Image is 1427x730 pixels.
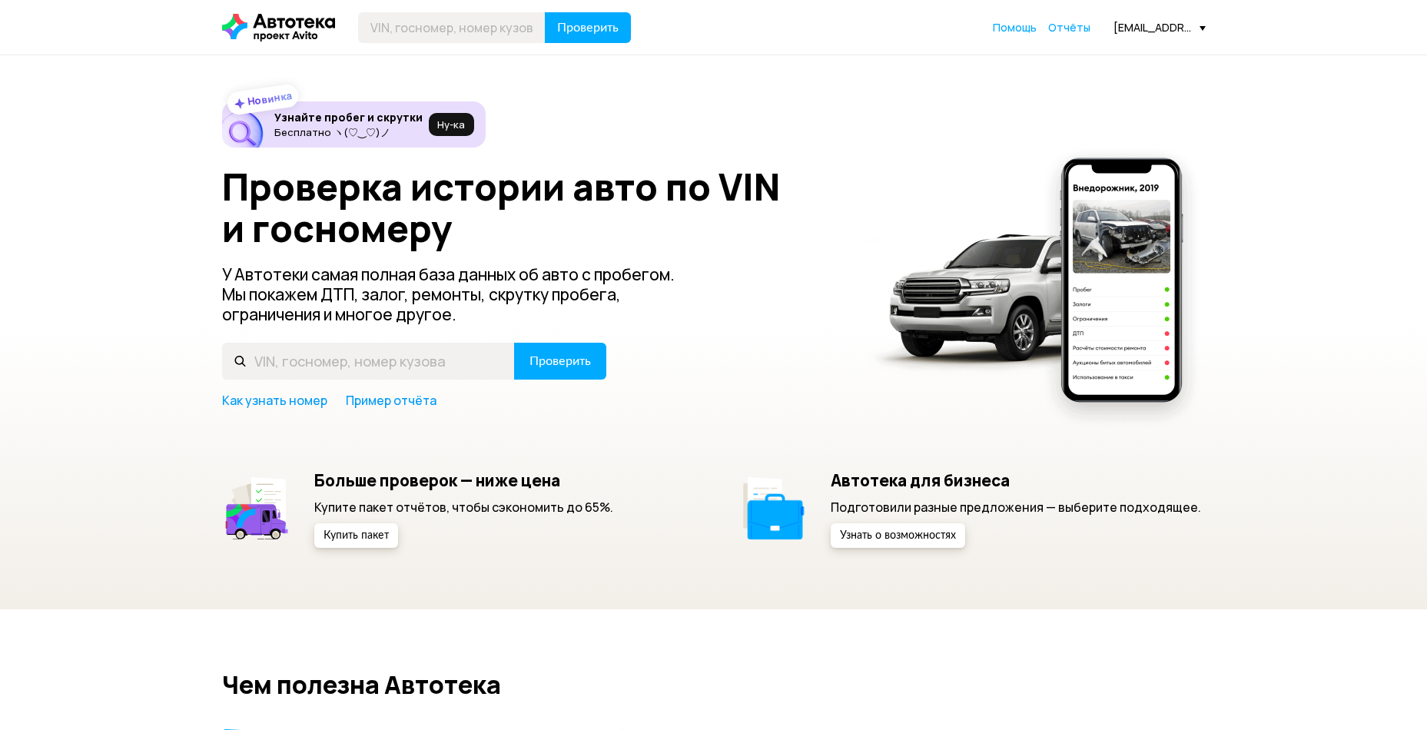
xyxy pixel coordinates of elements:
span: Проверить [557,22,619,34]
button: Проверить [545,12,631,43]
a: Отчёты [1048,20,1090,35]
input: VIN, госномер, номер кузова [358,12,546,43]
strong: Новинка [246,88,293,108]
a: Как узнать номер [222,392,327,409]
span: Ну‑ка [437,118,465,131]
a: Пример отчёта [346,392,436,409]
h5: Автотека для бизнеса [831,470,1201,490]
p: Купите пакет отчётов, чтобы сэкономить до 65%. [314,499,613,516]
button: Узнать о возможностях [831,523,965,548]
p: Подготовили разные предложения — выберите подходящее. [831,499,1201,516]
button: Купить пакет [314,523,398,548]
h6: Узнайте пробег и скрутки [274,111,423,124]
button: Проверить [514,343,606,380]
p: Бесплатно ヽ(♡‿♡)ノ [274,126,423,138]
a: Помощь [993,20,1037,35]
div: [EMAIL_ADDRESS][DOMAIN_NAME] [1113,20,1206,35]
h1: Проверка истории авто по VIN и госномеру [222,166,847,249]
p: У Автотеки самая полная база данных об авто с пробегом. Мы покажем ДТП, залог, ремонты, скрутку п... [222,264,700,324]
span: Узнать о возможностях [840,530,956,541]
span: Купить пакет [324,530,389,541]
h5: Больше проверок — ниже цена [314,470,613,490]
span: Проверить [529,355,591,367]
input: VIN, госномер, номер кузова [222,343,515,380]
h2: Чем полезна Автотека [222,671,1206,698]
